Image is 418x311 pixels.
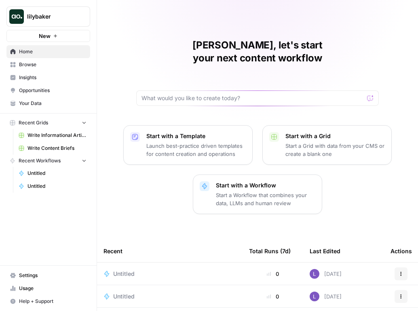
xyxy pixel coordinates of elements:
[141,94,364,102] input: What would you like to create today?
[310,269,319,279] img: rn7sh892ioif0lo51687sih9ndqw
[6,282,90,295] a: Usage
[6,97,90,110] a: Your Data
[15,129,90,142] a: Write Informational Article
[27,132,87,139] span: Write Informational Article
[103,270,236,278] a: Untitled
[6,6,90,27] button: Workspace: lilybaker
[6,30,90,42] button: New
[19,119,48,126] span: Recent Grids
[391,240,412,262] div: Actions
[19,61,87,68] span: Browse
[9,9,24,24] img: lilybaker Logo
[136,39,379,65] h1: [PERSON_NAME], let's start your next content workflow
[19,48,87,55] span: Home
[27,170,87,177] span: Untitled
[6,45,90,58] a: Home
[27,183,87,190] span: Untitled
[249,292,297,300] div: 0
[249,270,297,278] div: 0
[19,285,87,292] span: Usage
[15,180,90,193] a: Untitled
[216,191,315,207] p: Start a Workflow that combines your data, LLMs and human review
[15,167,90,180] a: Untitled
[310,269,342,279] div: [DATE]
[19,74,87,81] span: Insights
[193,174,322,214] button: Start with a WorkflowStart a Workflow that combines your data, LLMs and human review
[6,58,90,71] a: Browse
[6,269,90,282] a: Settings
[19,100,87,107] span: Your Data
[113,270,135,278] span: Untitled
[285,132,385,140] p: Start with a Grid
[27,13,76,21] span: lilybaker
[113,292,135,300] span: Untitled
[310,292,342,301] div: [DATE]
[19,87,87,94] span: Opportunities
[262,125,392,165] button: Start with a GridStart a Grid with data from your CMS or create a blank one
[310,240,340,262] div: Last Edited
[249,240,291,262] div: Total Runs (7d)
[310,292,319,301] img: rn7sh892ioif0lo51687sih9ndqw
[19,272,87,279] span: Settings
[27,145,87,152] span: Write Content Briefs
[216,181,315,189] p: Start with a Workflow
[6,84,90,97] a: Opportunities
[19,157,61,164] span: Recent Workflows
[103,240,236,262] div: Recent
[6,155,90,167] button: Recent Workflows
[285,142,385,158] p: Start a Grid with data from your CMS or create a blank one
[15,142,90,155] a: Write Content Briefs
[146,132,246,140] p: Start with a Template
[123,125,253,165] button: Start with a TemplateLaunch best-practice driven templates for content creation and operations
[39,32,51,40] span: New
[6,117,90,129] button: Recent Grids
[146,142,246,158] p: Launch best-practice driven templates for content creation and operations
[6,71,90,84] a: Insights
[19,298,87,305] span: Help + Support
[6,295,90,308] button: Help + Support
[103,292,236,300] a: Untitled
